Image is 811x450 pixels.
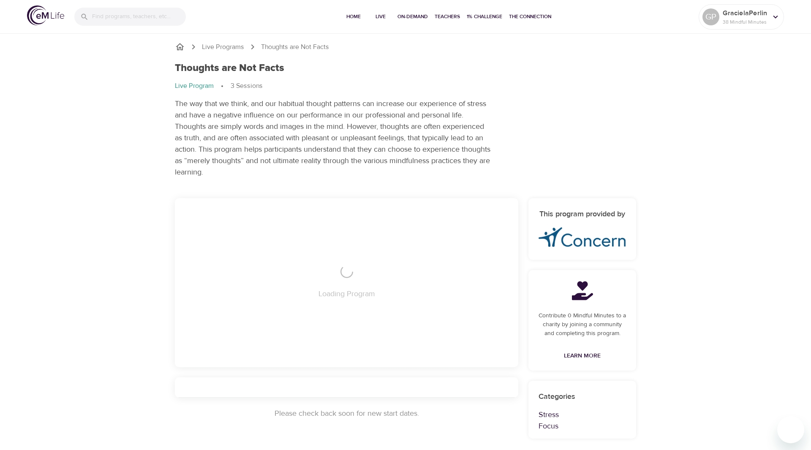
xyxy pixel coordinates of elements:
p: Thoughts are Not Facts [261,42,329,52]
p: GracielaPerlin [723,8,767,18]
input: Find programs, teachers, etc... [92,8,186,26]
span: Live [370,12,391,21]
span: 1% Challenge [467,12,502,21]
span: Teachers [435,12,460,21]
div: GP [702,8,719,25]
h1: Thoughts are Not Facts [175,62,284,74]
span: Learn More [564,351,601,361]
p: Loading Program [318,288,375,300]
p: 3 Sessions [231,81,263,91]
nav: breadcrumb [175,81,636,91]
a: Live Programs [202,42,244,52]
p: 38 Mindful Minutes [723,18,767,26]
p: Stress [539,409,626,420]
h6: This program provided by [539,208,626,221]
span: Home [343,12,364,21]
p: Live Program [175,81,214,91]
img: logo [27,5,64,25]
p: Please check back soon for new start dates. [175,408,518,419]
span: The Connection [509,12,551,21]
span: On-Demand [397,12,428,21]
nav: breadcrumb [175,42,636,52]
p: The way that we think, and our habitual thought patterns can increase our experience of stress an... [175,98,492,178]
p: Contribute 0 Mindful Minutes to a charity by joining a community and completing this program. [539,311,626,338]
img: concern-logo%20%281%29.png [539,227,626,247]
p: Categories [539,391,626,402]
iframe: Button to launch messaging window [777,416,804,443]
p: Focus [539,420,626,432]
a: Learn More [561,348,604,364]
